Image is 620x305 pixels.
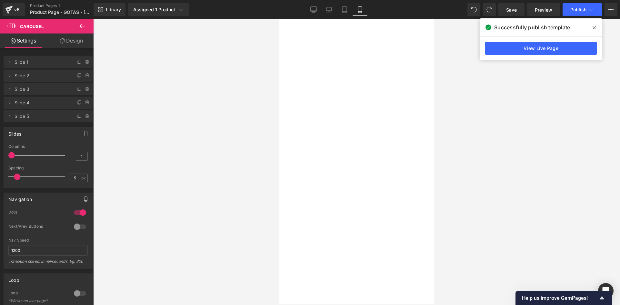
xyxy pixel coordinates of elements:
[467,3,480,16] button: Undo
[30,10,92,15] span: Product Page - GOTAS - [DATE] 16:41:53
[352,3,368,16] a: Mobile
[598,283,614,299] div: Open Intercom Messenger
[8,259,88,268] div: Transition speed. in miliseconds. Eg: 300
[321,3,337,16] a: Laptop
[306,3,321,16] a: Desktop
[30,3,104,8] a: Product Pages
[483,3,496,16] button: Redo
[15,97,69,109] span: Slide 4
[605,3,617,16] button: More
[8,274,19,283] div: Loop
[8,291,67,297] div: Loop
[94,3,125,16] a: New Library
[106,7,121,13] span: Library
[20,24,44,29] span: Carousel
[81,176,87,180] span: px
[15,83,69,95] span: Slide 3
[8,238,88,243] div: Nav Speed
[48,33,95,48] a: Design
[522,294,606,302] button: Show survey - Help us improve GemPages!
[15,56,69,68] span: Slide 1
[8,193,32,202] div: Navigation
[337,3,352,16] a: Tablet
[3,3,25,16] a: v6
[15,110,69,122] span: Slide 5
[506,6,517,13] span: Save
[8,128,21,137] div: Slides
[570,7,586,12] span: Publish
[8,166,88,170] div: Spacing
[535,6,552,13] span: Preview
[485,42,597,55] a: View Live Page
[8,299,66,303] div: *Works on live page*
[8,224,67,231] div: Next/Prev Buttons
[8,144,88,149] div: Columns
[522,295,598,301] span: Help us improve GemPages!
[133,6,184,13] div: Assigned 1 Product
[8,210,67,216] div: Dots
[494,24,570,31] span: Successfully publish template
[563,3,602,16] button: Publish
[527,3,560,16] a: Preview
[13,5,21,14] div: v6
[15,70,69,82] span: Slide 2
